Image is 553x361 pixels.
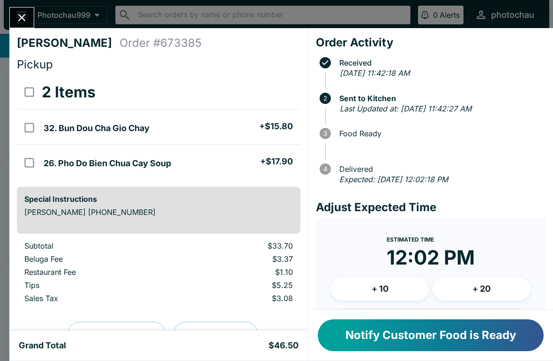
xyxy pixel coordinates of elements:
button: Preview Receipt [67,322,166,346]
time: 12:02 PM [387,245,475,270]
span: Estimated Time [387,236,434,243]
h3: 2 Items [42,83,96,102]
h4: [PERSON_NAME] [17,36,120,50]
text: 2 [323,95,327,102]
table: orders table [17,241,300,307]
h5: + $17.90 [260,156,293,167]
p: $3.37 [184,254,293,264]
h4: Order Activity [316,36,546,50]
h5: 32. Bun Dou Cha Gio Chay [44,123,149,134]
p: Sales Tax [24,294,169,303]
h5: + $15.80 [259,121,293,132]
button: Notify Customer Food is Ready [318,319,544,351]
p: [PERSON_NAME] [PHONE_NUMBER] [24,207,293,217]
h5: $46.50 [269,340,299,351]
h4: Adjust Expected Time [316,200,546,214]
h5: Grand Total [19,340,66,351]
p: Restaurant Fee [24,267,169,277]
span: Pickup [17,58,53,71]
button: + 10 [331,277,429,301]
p: $33.70 [184,241,293,250]
span: Food Ready [335,129,546,138]
em: [DATE] 11:42:18 AM [340,68,410,78]
p: $5.25 [184,280,293,290]
h5: 26. Pho Do Bien Chua Cay Soup [44,158,171,169]
span: Received [335,59,546,67]
h6: Special Instructions [24,194,293,204]
p: $1.10 [184,267,293,277]
text: 4 [323,165,328,173]
table: orders table [17,75,300,179]
span: Delivered [335,165,546,173]
span: Sent to Kitchen [335,94,546,103]
h4: Order # 673385 [120,36,202,50]
p: Tips [24,280,169,290]
button: + 20 [433,277,531,301]
p: Subtotal [24,241,169,250]
em: Last Updated at: [DATE] 11:42:27 AM [340,104,471,113]
em: Expected: [DATE] 12:02:18 PM [339,175,448,184]
button: Print Receipt [173,322,258,346]
button: Close [10,7,34,28]
text: 3 [323,130,327,137]
p: $3.08 [184,294,293,303]
p: Beluga Fee [24,254,169,264]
